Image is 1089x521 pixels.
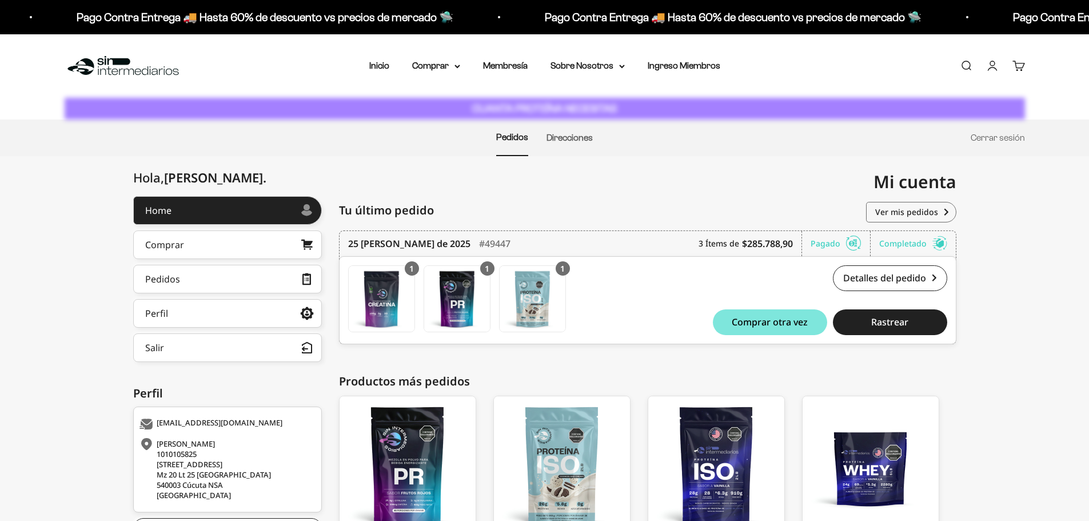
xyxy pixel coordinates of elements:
[133,265,322,293] a: Pedidos
[139,419,313,430] div: [EMAIL_ADDRESS][DOMAIN_NAME]
[424,265,490,332] a: PR - Mezcla Energizante
[145,275,180,284] div: Pedidos
[348,237,470,250] time: 25 [PERSON_NAME] de 2025
[833,265,947,291] a: Detalles del pedido
[873,170,956,193] span: Mi cuenta
[699,231,802,256] div: 3 Ítems de
[496,132,528,142] a: Pedidos
[133,333,322,362] button: Salir
[133,170,266,185] div: Hola,
[732,317,808,327] span: Comprar otra vez
[479,231,510,256] div: #49447
[145,309,168,318] div: Perfil
[369,61,389,70] a: Inicio
[424,266,490,332] img: Translation missing: es.PR - Mezcla Energizante
[833,309,947,335] button: Rastrear
[551,58,625,73] summary: Sobre Nosotros
[348,265,415,332] a: Creatina Monohidrato
[339,202,434,219] span: Tu último pedido
[133,196,322,225] a: Home
[871,317,908,327] span: Rastrear
[742,237,793,250] b: $285.788,90
[879,231,947,256] div: Completado
[164,169,266,186] span: [PERSON_NAME]
[405,261,419,276] div: 1
[713,309,827,335] button: Comprar otra vez
[811,231,871,256] div: Pagado
[145,240,184,249] div: Comprar
[547,133,593,142] a: Direcciones
[500,266,565,332] img: Translation missing: es.Proteína Aislada ISO - Cookies & Cream - Cookies & Cream / 2 libras (910g)
[412,58,460,73] summary: Comprar
[263,169,266,186] span: .
[483,61,528,70] a: Membresía
[556,261,570,276] div: 1
[145,343,164,352] div: Salir
[499,265,566,332] a: Proteína Aislada ISO - Cookies & Cream - Cookies & Cream / 2 libras (910g)
[648,61,720,70] a: Ingreso Miembros
[349,266,414,332] img: Translation missing: es.Creatina Monohidrato
[133,230,322,259] a: Comprar
[544,8,920,26] p: Pago Contra Entrega 🚚 Hasta 60% de descuento vs precios de mercado 🛸
[133,299,322,328] a: Perfil
[472,102,617,114] strong: CUANTA PROTEÍNA NECESITAS
[139,439,313,500] div: [PERSON_NAME] 1010105825 [STREET_ADDRESS] Mz 20 Lt 25 [GEOGRAPHIC_DATA] 540003 Cúcuta NSA [GEOGRA...
[971,133,1025,142] a: Cerrar sesión
[339,373,956,390] div: Productos más pedidos
[133,385,322,402] div: Perfil
[145,206,171,215] div: Home
[866,202,956,222] a: Ver mis pedidos
[480,261,494,276] div: 1
[75,8,452,26] p: Pago Contra Entrega 🚚 Hasta 60% de descuento vs precios de mercado 🛸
